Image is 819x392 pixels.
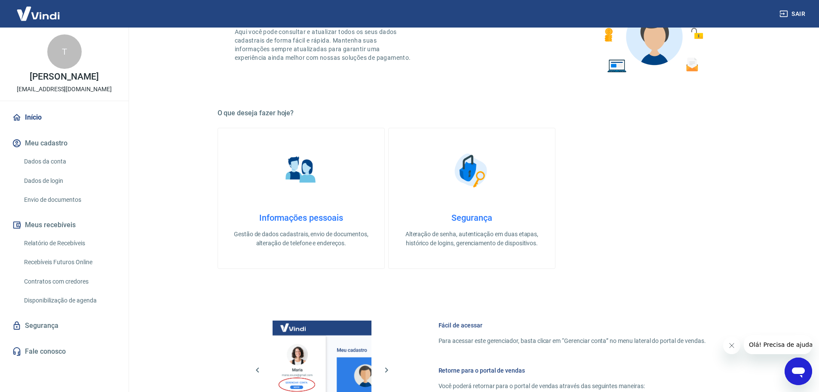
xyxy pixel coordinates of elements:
p: [PERSON_NAME] [30,72,98,81]
button: Meu cadastro [10,134,118,153]
a: Início [10,108,118,127]
a: Segurança [10,316,118,335]
img: Segurança [450,149,493,192]
a: Informações pessoaisInformações pessoaisGestão de dados cadastrais, envio de documentos, alteraçã... [218,128,385,269]
a: Fale conosco [10,342,118,361]
h6: Retorne para o portal de vendas [439,366,706,375]
button: Meus recebíveis [10,216,118,235]
a: Contratos com credores [21,273,118,290]
a: Relatório de Recebíveis [21,235,118,252]
h6: Fácil de acessar [439,321,706,330]
a: Dados de login [21,172,118,190]
a: Recebíveis Futuros Online [21,253,118,271]
p: Para acessar este gerenciador, basta clicar em “Gerenciar conta” no menu lateral do portal de ven... [439,336,706,346]
p: [EMAIL_ADDRESS][DOMAIN_NAME] [17,85,112,94]
p: Alteração de senha, autenticação em duas etapas, histórico de logins, gerenciamento de dispositivos. [402,230,541,248]
a: SegurançaSegurançaAlteração de senha, autenticação em duas etapas, histórico de logins, gerenciam... [388,128,555,269]
a: Disponibilização de agenda [21,292,118,309]
h5: O que deseja fazer hoje? [218,109,727,117]
h4: Segurança [402,213,541,223]
p: Você poderá retornar para o portal de vendas através das seguintes maneiras: [439,382,706,391]
p: Aqui você pode consultar e atualizar todos os seus dados cadastrais de forma fácil e rápida. Mant... [235,28,413,62]
a: Dados da conta [21,153,118,170]
p: Gestão de dados cadastrais, envio de documentos, alteração de telefone e endereços. [232,230,371,248]
iframe: Botão para abrir a janela de mensagens [785,358,812,385]
img: Informações pessoais [279,149,322,192]
img: Vindi [10,0,66,27]
a: Envio de documentos [21,191,118,209]
iframe: Fechar mensagem [723,337,740,354]
button: Sair [778,6,809,22]
iframe: Mensagem da empresa [744,335,812,354]
div: T [47,34,82,69]
h4: Informações pessoais [232,213,371,223]
span: Olá! Precisa de ajuda? [5,6,72,13]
